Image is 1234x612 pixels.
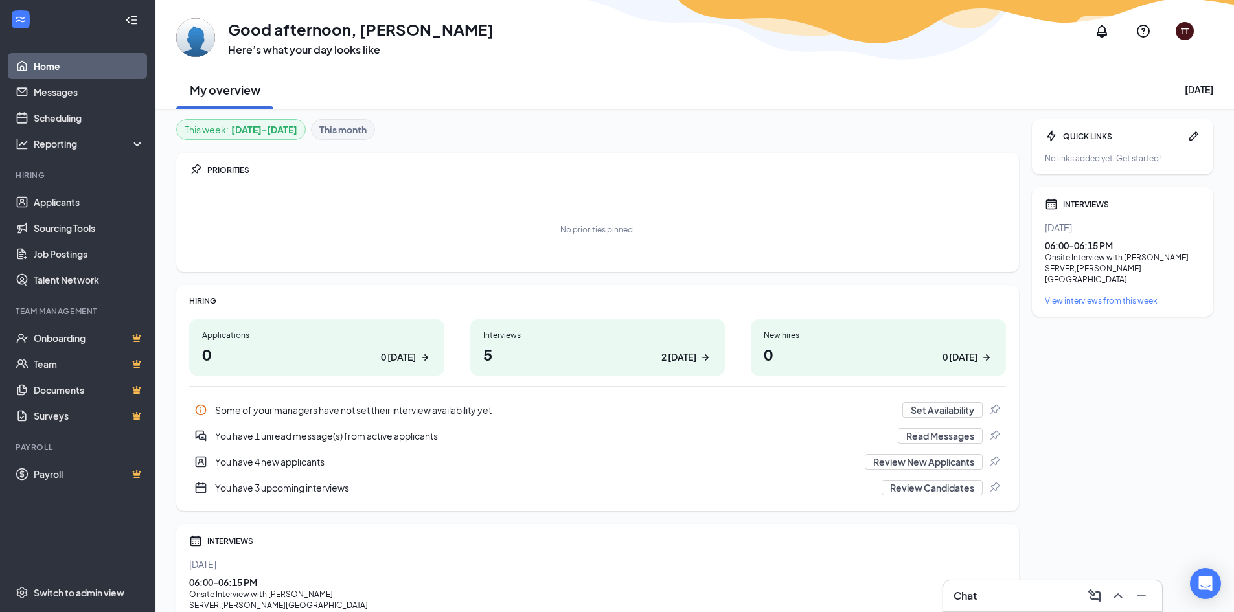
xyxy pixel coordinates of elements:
a: TeamCrown [34,351,144,377]
svg: UserEntity [194,455,207,468]
svg: Notifications [1094,23,1110,39]
a: View interviews from this week [1045,295,1200,306]
a: Messages [34,79,144,105]
h1: 0 [202,343,431,365]
svg: DoubleChatActive [194,429,207,442]
a: Talent Network [34,267,144,293]
div: Payroll [16,442,142,453]
button: ComposeMessage [1084,585,1105,606]
div: TT [1181,26,1189,37]
svg: Analysis [16,137,29,150]
div: Applications [202,330,431,341]
h1: Good afternoon, [PERSON_NAME] [228,18,494,40]
div: INTERVIEWS [207,536,1006,547]
div: 2 [DATE] [661,350,696,364]
button: Minimize [1131,585,1152,606]
div: Onsite Interview with [PERSON_NAME] [189,589,1006,600]
svg: Pin [988,481,1001,494]
button: Set Availability [902,402,983,418]
a: Home [34,53,144,79]
a: OnboardingCrown [34,325,144,351]
a: PayrollCrown [34,461,144,487]
button: Read Messages [898,428,983,444]
svg: QuestionInfo [1136,23,1151,39]
svg: ComposeMessage [1087,588,1103,604]
a: UserEntityYou have 4 new applicantsReview New ApplicantsPin [189,449,1006,475]
div: Onsite Interview with [PERSON_NAME] [1045,252,1200,263]
b: [DATE] - [DATE] [231,122,297,137]
div: Some of your managers have not set their interview availability yet [215,403,895,416]
a: DoubleChatActiveYou have 1 unread message(s) from active applicantsRead MessagesPin [189,423,1006,449]
svg: Calendar [1045,198,1058,210]
div: [DATE] [1045,221,1200,234]
div: Hiring [16,170,142,181]
a: Applications00 [DATE]ArrowRight [189,319,444,376]
div: 06:00 - 06:15 PM [189,576,1006,589]
a: New hires00 [DATE]ArrowRight [751,319,1006,376]
div: QUICK LINKS [1063,131,1182,142]
div: This week : [185,122,297,137]
h3: Here’s what your day looks like [228,43,494,57]
h3: Chat [954,589,977,603]
div: 0 [DATE] [381,350,416,364]
svg: Info [194,403,207,416]
svg: ChevronUp [1110,588,1126,604]
div: Interviews [483,330,713,341]
svg: Minimize [1134,588,1149,604]
div: You have 4 new applicants [189,449,1006,475]
div: No priorities pinned. [560,224,635,235]
div: SERVER , [PERSON_NAME][GEOGRAPHIC_DATA] [1045,263,1200,285]
svg: ArrowRight [699,351,712,364]
button: ChevronUp [1108,585,1128,606]
a: Job Postings [34,241,144,267]
svg: WorkstreamLogo [14,13,27,26]
div: HIRING [189,295,1006,306]
a: Interviews52 [DATE]ArrowRight [470,319,726,376]
div: Some of your managers have not set their interview availability yet [189,397,1006,423]
div: Reporting [34,137,145,150]
h1: 5 [483,343,713,365]
div: You have 4 new applicants [215,455,857,468]
svg: Pin [988,403,1001,416]
b: This month [319,122,367,137]
div: INTERVIEWS [1063,199,1200,210]
div: SERVER , [PERSON_NAME][GEOGRAPHIC_DATA] [189,600,1006,611]
a: Sourcing Tools [34,215,144,241]
div: [DATE] [189,558,1006,571]
div: 0 [DATE] [943,350,977,364]
svg: Pen [1187,130,1200,142]
a: InfoSome of your managers have not set their interview availability yetSet AvailabilityPin [189,397,1006,423]
div: 06:00 - 06:15 PM [1045,239,1200,252]
svg: Pin [988,429,1001,442]
div: Team Management [16,306,142,317]
svg: Calendar [189,534,202,547]
svg: Pin [189,163,202,176]
svg: Bolt [1045,130,1058,142]
div: Open Intercom Messenger [1190,568,1221,599]
img: Trevor Thole [176,18,215,57]
button: Review Candidates [882,480,983,495]
div: PRIORITIES [207,164,1006,176]
div: [DATE] [1185,83,1213,96]
button: Review New Applicants [865,454,983,470]
svg: Pin [988,455,1001,468]
a: CalendarNewYou have 3 upcoming interviewsReview CandidatesPin [189,475,1006,501]
div: You have 3 upcoming interviews [189,475,1006,501]
h1: 0 [764,343,993,365]
div: You have 1 unread message(s) from active applicants [215,429,890,442]
svg: ArrowRight [418,351,431,364]
div: New hires [764,330,993,341]
svg: Settings [16,586,29,599]
svg: CalendarNew [194,481,207,494]
a: Applicants [34,189,144,215]
svg: Collapse [125,14,138,27]
a: SurveysCrown [34,403,144,429]
div: Switch to admin view [34,586,124,599]
div: No links added yet. Get started! [1045,153,1200,164]
a: DocumentsCrown [34,377,144,403]
h2: My overview [190,82,260,98]
svg: ArrowRight [980,351,993,364]
a: Scheduling [34,105,144,131]
div: You have 3 upcoming interviews [215,481,874,494]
